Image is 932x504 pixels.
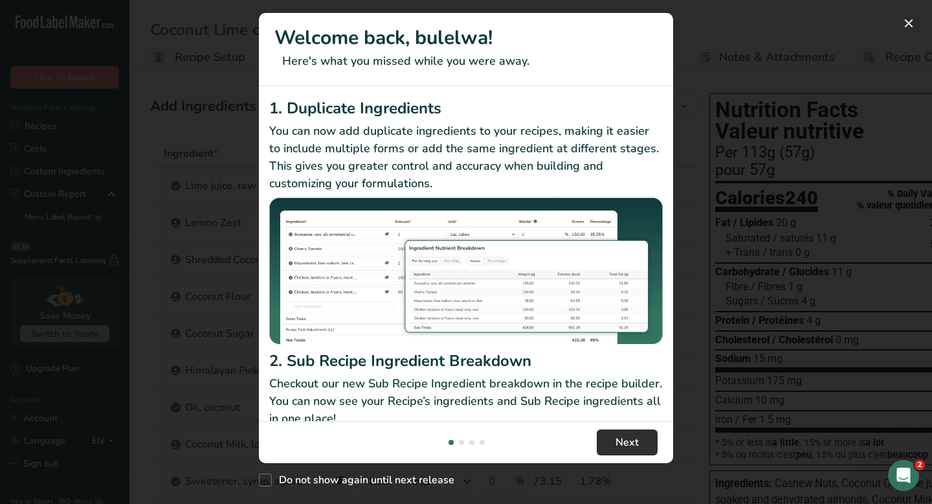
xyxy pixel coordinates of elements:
[616,435,639,450] span: Next
[269,97,663,120] h2: 1. Duplicate Ingredients
[888,460,919,491] iframe: Intercom live chat
[269,349,663,372] h2: 2. Sub Recipe Ingredient Breakdown
[597,430,658,455] button: Next
[915,460,925,470] span: 2
[274,52,658,70] p: Here's what you missed while you were away.
[269,122,663,192] p: You can now add duplicate ingredients to your recipes, making it easier to include multiple forms...
[272,474,454,487] span: Do not show again until next release
[269,375,663,428] p: Checkout our new Sub Recipe Ingredient breakdown in the recipe builder. You can now see your Reci...
[274,23,658,52] h1: Welcome back, bulelwa!
[269,198,663,345] img: Duplicate Ingredients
